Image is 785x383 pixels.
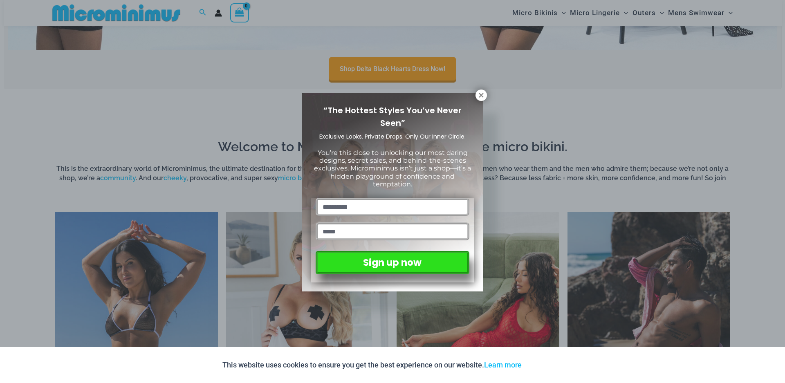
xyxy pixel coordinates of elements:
p: This website uses cookies to ensure you get the best experience on our website. [222,359,522,371]
span: Exclusive Looks. Private Drops. Only Our Inner Circle. [319,132,466,141]
button: Close [475,90,487,101]
span: You’re this close to unlocking our most daring designs, secret sales, and behind-the-scenes exclu... [314,149,471,188]
span: “The Hottest Styles You’ve Never Seen” [323,105,462,129]
button: Accept [528,355,563,375]
a: Learn more [484,361,522,369]
button: Sign up now [316,251,469,274]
